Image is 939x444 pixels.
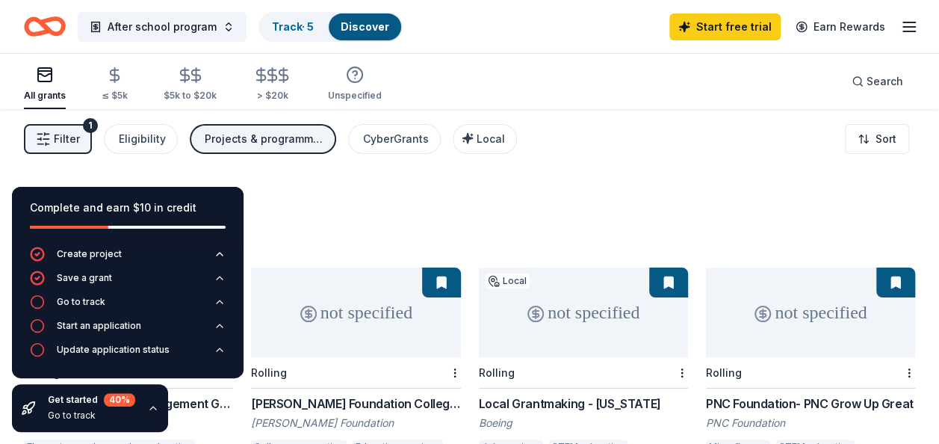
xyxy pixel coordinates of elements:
button: Go to track [30,295,226,318]
button: Sort [845,124,909,154]
div: Boeing [479,416,688,431]
button: Create project [30,247,226,271]
button: All grants [24,60,66,109]
a: Track· 5 [272,20,314,33]
a: Home [24,9,66,44]
div: PNC Foundation- PNC Grow Up Great [706,395,915,413]
div: Eligibility [119,130,166,148]
div: Rolling [706,366,742,379]
div: Create project [57,248,122,260]
div: Rolling [479,366,515,379]
div: [PERSON_NAME] Foundation [251,416,460,431]
div: 40 % [104,393,135,407]
div: Get started [48,393,135,407]
div: Go to track [57,296,105,308]
div: $5k to $20k [164,90,217,102]
button: Filter1 [24,124,92,154]
button: Update application status [30,342,226,366]
div: ≤ $5k [102,90,128,102]
button: Unspecified [328,60,382,109]
button: $5k to $20k [164,61,217,109]
button: Projects & programming, General operations, Capital, Education, Training and capacity building [190,124,336,154]
div: Rolling [251,366,287,379]
a: Start free trial [669,13,781,40]
span: Search [867,73,903,90]
div: [PERSON_NAME] Foundation College Success Grant [251,395,460,413]
div: Update application status [57,344,170,356]
div: Unspecified [328,90,382,102]
span: Filter [54,130,80,148]
button: Track· 5Discover [258,12,403,42]
span: After school program [108,18,217,36]
div: Local [485,274,530,289]
div: Go to track [48,410,135,422]
button: Search [840,67,915,96]
div: Local Grantmaking - [US_STATE] [479,395,688,413]
button: ≤ $5k [102,61,128,109]
span: Local [477,132,505,145]
div: Complete and earn $10 in credit [30,199,226,217]
div: Start an application [57,320,141,332]
button: > $20k [252,61,292,109]
span: Sort [876,130,896,148]
button: Eligibility [104,124,178,154]
div: PNC Foundation [706,416,915,431]
div: not specified [706,268,915,357]
a: Discover [341,20,389,33]
button: CyberGrants [348,124,441,154]
div: not specified [251,268,460,357]
div: > $20k [252,90,292,102]
div: Save a grant [57,272,112,284]
a: Earn Rewards [787,13,894,40]
div: All grants [24,90,66,102]
div: Projects & programming, General operations, Capital, Education, Training and capacity building [205,130,324,148]
button: Save a grant [30,271,226,295]
div: not specified [479,268,688,357]
div: 1 [83,118,98,133]
button: Local [453,124,517,154]
button: Start an application [30,318,226,342]
button: After school program [78,12,247,42]
div: CyberGrants [363,130,429,148]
